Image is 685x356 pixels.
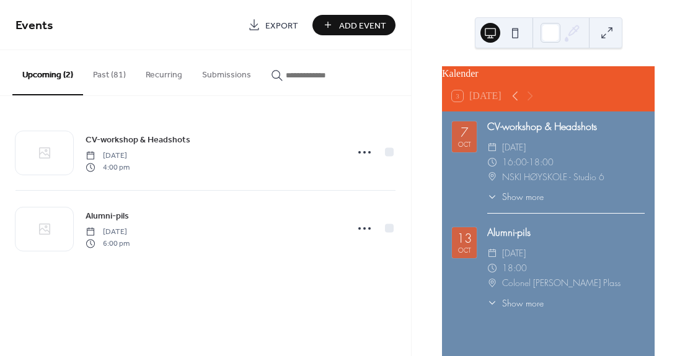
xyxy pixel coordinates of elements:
[527,155,529,170] span: -
[487,297,497,310] div: ​
[487,276,497,290] div: ​
[487,225,645,240] div: Alumni-pils
[502,276,621,290] span: Colonel [PERSON_NAME] Plass
[86,132,190,147] a: CV-workshop & Headshots
[502,246,526,261] span: [DATE]
[458,247,471,253] div: Oct
[86,162,130,173] span: 4:00 pm
[487,261,497,276] div: ​
[487,190,544,203] button: ​Show more
[83,50,136,94] button: Past (81)
[502,190,544,203] span: Show more
[15,14,53,38] span: Events
[487,246,497,261] div: ​
[239,15,307,35] a: Export
[502,297,544,310] span: Show more
[265,19,298,32] span: Export
[339,19,386,32] span: Add Event
[487,155,497,170] div: ​
[502,261,527,276] span: 18:00
[312,15,396,35] button: Add Event
[86,210,129,223] span: Alumni-pils
[86,134,190,147] span: CV-workshop & Headshots
[461,126,468,139] div: 7
[192,50,261,94] button: Submissions
[487,119,645,134] div: CV-workshop & Headshots
[487,140,497,155] div: ​
[86,150,130,162] span: [DATE]
[86,238,130,249] span: 6:00 pm
[86,209,129,223] a: Alumni-pils
[502,140,526,155] span: [DATE]
[529,155,554,170] span: 18:00
[86,227,130,238] span: [DATE]
[136,50,192,94] button: Recurring
[457,232,472,245] div: 13
[502,170,604,185] span: NSKI HØYSKOLE - Studio 6
[458,141,471,147] div: Oct
[502,155,527,170] span: 16:00
[487,297,544,310] button: ​Show more
[442,66,655,81] div: Kalender
[487,190,497,203] div: ​
[487,170,497,185] div: ​
[12,50,83,95] button: Upcoming (2)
